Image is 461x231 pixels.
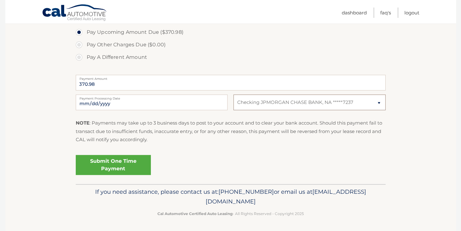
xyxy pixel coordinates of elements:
label: Pay Upcoming Amount Due ($370.98) [76,26,386,38]
a: Cal Automotive [42,4,108,22]
input: Payment Amount [76,75,386,90]
strong: NOTE [76,120,90,126]
span: [PHONE_NUMBER] [218,188,274,195]
p: If you need assistance, please contact us at: or email us at [80,187,382,207]
label: Payment Processing Date [76,95,228,100]
strong: Cal Automotive Certified Auto Leasing [157,211,233,216]
label: Pay A Different Amount [76,51,386,64]
a: Logout [404,8,419,18]
a: Dashboard [342,8,367,18]
p: - All Rights Reserved - Copyright 2025 [80,210,382,217]
a: FAQ's [380,8,391,18]
label: Pay Other Charges Due ($0.00) [76,38,386,51]
a: Submit One Time Payment [76,155,151,175]
label: Payment Amount [76,75,386,80]
p: : Payments may take up to 3 business days to post to your account and to clear your bank account.... [76,119,386,144]
input: Payment Date [76,95,228,110]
